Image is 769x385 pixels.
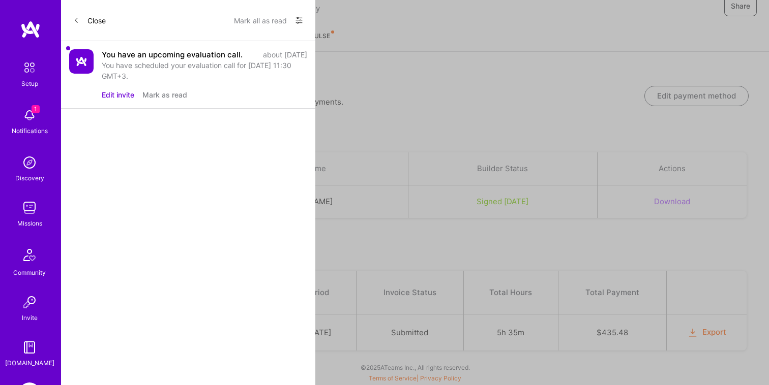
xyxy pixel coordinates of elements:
button: Close [73,12,106,28]
div: Community [13,267,46,278]
img: Community [17,243,42,267]
button: Mark all as read [234,12,287,28]
img: guide book [19,337,40,358]
div: [DOMAIN_NAME] [5,358,54,368]
img: discovery [19,152,40,173]
button: Edit invite [102,89,134,100]
img: Invite [19,292,40,312]
img: setup [19,57,40,78]
img: logo [20,20,41,39]
div: Setup [21,78,38,89]
div: Invite [22,312,38,323]
img: teamwork [19,198,40,218]
button: Mark as read [142,89,187,100]
img: Company Logo [69,49,94,74]
div: Discovery [15,173,44,183]
div: You have scheduled your evaluation call for [DATE] 11:30 GMT+3. [102,60,307,81]
div: You have an upcoming evaluation call. [102,49,243,60]
div: Missions [17,218,42,229]
div: about [DATE] [263,49,307,60]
